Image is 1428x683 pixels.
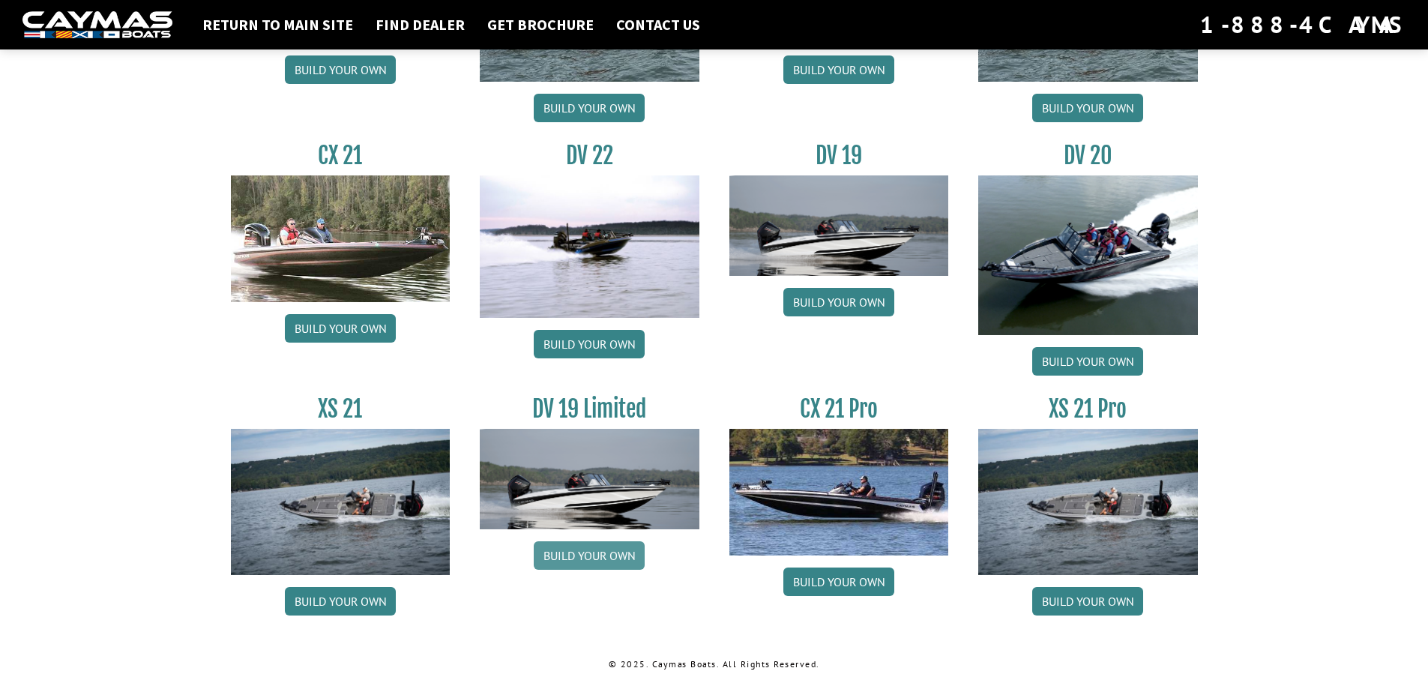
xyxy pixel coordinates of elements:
a: Build your own [534,94,645,122]
p: © 2025. Caymas Boats. All Rights Reserved. [231,658,1198,671]
a: Build your own [783,288,894,316]
div: 1-888-4CAYMAS [1200,8,1406,41]
a: Build your own [1032,347,1143,376]
a: Build your own [1032,94,1143,122]
h3: DV 19 [729,142,949,169]
a: Contact Us [609,15,708,34]
a: Get Brochure [480,15,601,34]
img: white-logo-c9c8dbefe5ff5ceceb0f0178aa75bf4bb51f6bca0971e226c86eb53dfe498488.png [22,11,172,39]
a: Build your own [1032,587,1143,616]
img: dv-19-ban_from_website_for_caymas_connect.png [729,175,949,276]
img: CX21_thumb.jpg [231,175,451,301]
img: XS_21_thumbnail.jpg [231,429,451,575]
h3: DV 19 Limited [480,395,699,423]
a: Build your own [285,55,396,84]
a: Build your own [783,55,894,84]
h3: CX 21 [231,142,451,169]
h3: XS 21 [231,395,451,423]
img: DV22_original_motor_cropped_for_caymas_connect.jpg [480,175,699,318]
h3: DV 22 [480,142,699,169]
a: Build your own [285,314,396,343]
a: Build your own [285,587,396,616]
a: Build your own [783,568,894,596]
h3: XS 21 Pro [978,395,1198,423]
a: Find Dealer [368,15,472,34]
h3: DV 20 [978,142,1198,169]
a: Return to main site [195,15,361,34]
h3: CX 21 Pro [729,395,949,423]
img: CX-21Pro_thumbnail.jpg [729,429,949,555]
img: XS_21_thumbnail.jpg [978,429,1198,575]
a: Build your own [534,330,645,358]
img: DV_20_from_website_for_caymas_connect.png [978,175,1198,335]
a: Build your own [534,541,645,570]
img: dv-19-ban_from_website_for_caymas_connect.png [480,429,699,529]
